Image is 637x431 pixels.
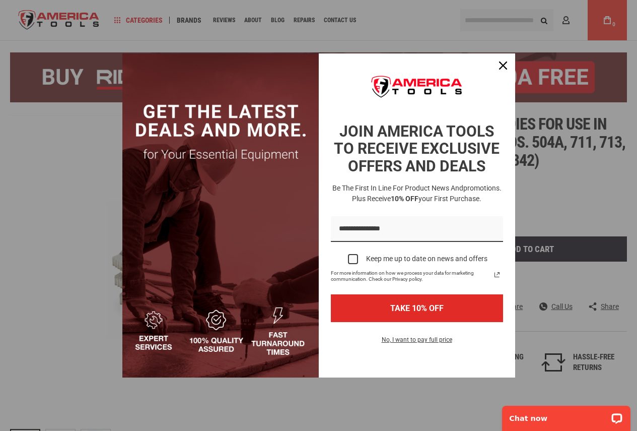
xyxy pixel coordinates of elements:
input: Email field [331,216,503,242]
strong: 10% OFF [391,195,418,203]
a: Read our Privacy Policy [491,269,503,281]
h3: Be the first in line for product news and [329,183,505,204]
iframe: LiveChat chat widget [496,399,637,431]
svg: link icon [491,269,503,281]
button: TAKE 10% OFF [331,294,503,322]
svg: close icon [499,61,507,70]
button: No, I want to pay full price [374,334,460,351]
strong: JOIN AMERICA TOOLS TO RECEIVE EXCLUSIVE OFFERS AND DEALS [334,122,500,175]
div: Keep me up to date on news and offers [366,255,487,263]
span: For more information on how we process your data for marketing communication. Check our Privacy p... [331,270,491,282]
button: Close [491,53,515,78]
